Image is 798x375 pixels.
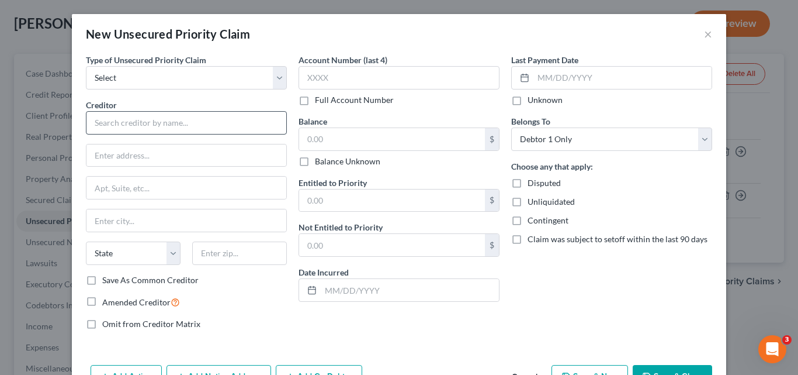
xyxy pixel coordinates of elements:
[86,111,287,135] input: Search creditor by name...
[86,55,206,65] span: Type of Unsecured Priority Claim
[704,27,712,41] button: ×
[86,177,286,199] input: Apt, Suite, etc...
[321,279,499,301] input: MM/DD/YYYY
[782,335,792,345] span: 3
[86,100,117,110] span: Creditor
[533,67,712,89] input: MM/DD/YYYY
[102,297,171,307] span: Amended Creditor
[299,128,485,150] input: 0.00
[102,274,199,286] label: Save As Common Creditor
[299,66,499,90] input: XXXX
[299,177,367,189] label: Entitled to Priority
[528,197,575,207] span: Unliquidated
[86,145,286,167] input: Enter address...
[528,234,707,244] span: Claim was subject to setoff within the last 90 days
[511,160,593,173] label: Choose any that apply:
[299,266,349,278] label: Date Incurred
[299,190,485,212] input: 0.00
[86,209,286,232] input: Enter city...
[485,234,499,256] div: $
[511,116,550,126] span: Belongs To
[485,128,499,150] div: $
[511,54,578,66] label: Last Payment Date
[86,26,250,42] div: New Unsecured Priority Claim
[299,221,383,233] label: Not Entitled to Priority
[102,319,200,329] span: Omit from Creditor Matrix
[192,242,287,265] input: Enter zip...
[299,54,387,66] label: Account Number (last 4)
[485,190,499,212] div: $
[528,94,563,106] label: Unknown
[299,234,485,256] input: 0.00
[758,335,786,363] iframe: Intercom live chat
[299,115,327,128] label: Balance
[315,94,394,106] label: Full Account Number
[528,215,568,225] span: Contingent
[528,178,561,188] span: Disputed
[315,156,380,167] label: Balance Unknown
